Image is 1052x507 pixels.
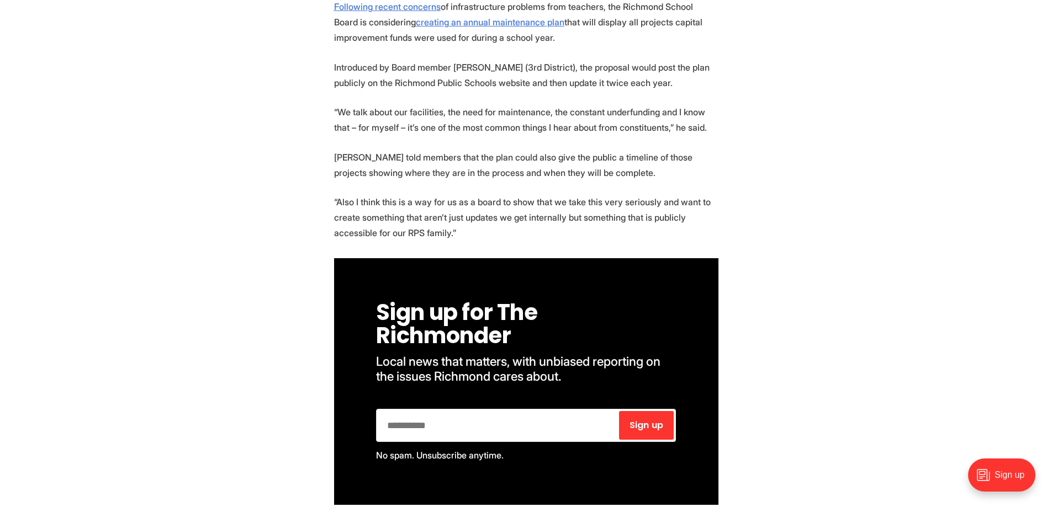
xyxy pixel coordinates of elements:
p: [PERSON_NAME] told members that the plan could also give the public a timeline of those projects ... [334,150,718,180]
iframe: portal-trigger [959,453,1052,507]
span: Local news that matters, with unbiased reporting on the issues Richmond cares about. [376,354,663,383]
button: Sign up [619,411,674,439]
span: Sign up [630,421,663,430]
p: “We talk about our facilities, the need for maintenance, the constant underfunding and I know tha... [334,104,718,135]
span: No spam. Unsubscribe anytime. [376,450,504,461]
a: creating an annual maintenance plan [416,17,564,28]
a: Following recent concerns [334,1,441,12]
p: Introduced by Board member [PERSON_NAME] (3rd District), the proposal would post the plan publicl... [334,60,718,90]
span: Sign up for The Richmonder [376,297,542,351]
p: “Also I think this is a way for us as a board to show that we take this very seriously and want t... [334,194,718,241]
